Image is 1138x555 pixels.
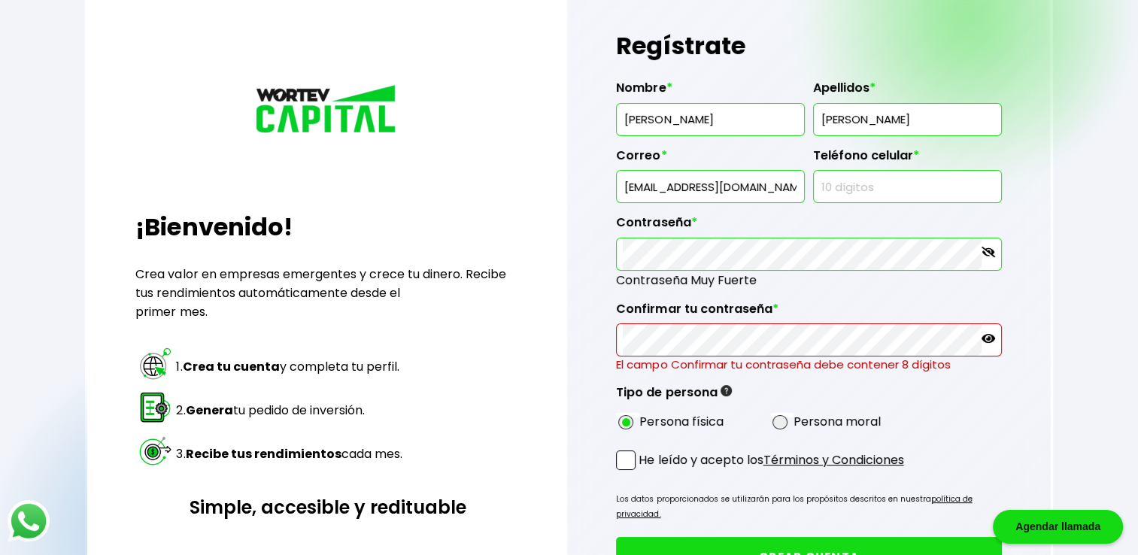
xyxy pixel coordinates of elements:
img: paso 3 [138,433,173,469]
h3: Simple, accesible y redituable [135,494,519,520]
label: Tipo de persona [616,385,732,408]
label: Nombre [616,80,805,103]
img: gfR76cHglkPwleuBLjWdxeZVvX9Wp6JBDmjRYY8JYDQn16A2ICN00zLTgIroGa6qie5tIuWH7V3AapTKqzv+oMZsGfMUqL5JM... [721,385,732,396]
div: Agendar llamada [993,510,1123,544]
td: 2. tu pedido de inversión. [175,389,402,431]
strong: Recibe tus rendimientos [185,445,341,462]
label: Apellidos [813,80,1002,103]
img: logo_wortev_capital [252,83,402,138]
p: Los datos proporcionados se utilizarán para los propósitos descritos en nuestra [616,492,1001,522]
p: Crea valor en empresas emergentes y crece tu dinero. Recibe tus rendimientos automáticamente desd... [135,265,519,321]
label: Persona física [639,412,723,431]
label: Correo [616,148,805,171]
strong: Crea tu cuenta [182,358,279,375]
a: Términos y Condiciones [763,451,903,469]
img: logos_whatsapp-icon.242b2217.svg [8,500,50,542]
h1: Regístrate [616,23,1001,68]
label: Persona moral [794,412,881,431]
label: Confirmar tu contraseña [616,302,1001,324]
h2: ¡Bienvenido! [135,209,519,245]
input: 10 dígitos [820,171,995,202]
label: Contraseña [616,215,1001,238]
td: 3. cada mes. [175,432,402,475]
img: paso 2 [138,390,173,425]
input: inversionista@gmail.com [623,171,798,202]
strong: Genera [185,402,232,419]
td: 1. y completa tu perfil. [175,345,402,387]
label: Teléfono celular [813,148,1002,171]
img: paso 1 [138,346,173,381]
p: He leído y acepto los [639,450,903,469]
a: política de privacidad. [616,493,972,520]
p: El campo Confirmar tu contraseña debe contener 8 dígitos [616,356,1001,373]
span: Contraseña Muy Fuerte [616,271,1001,290]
